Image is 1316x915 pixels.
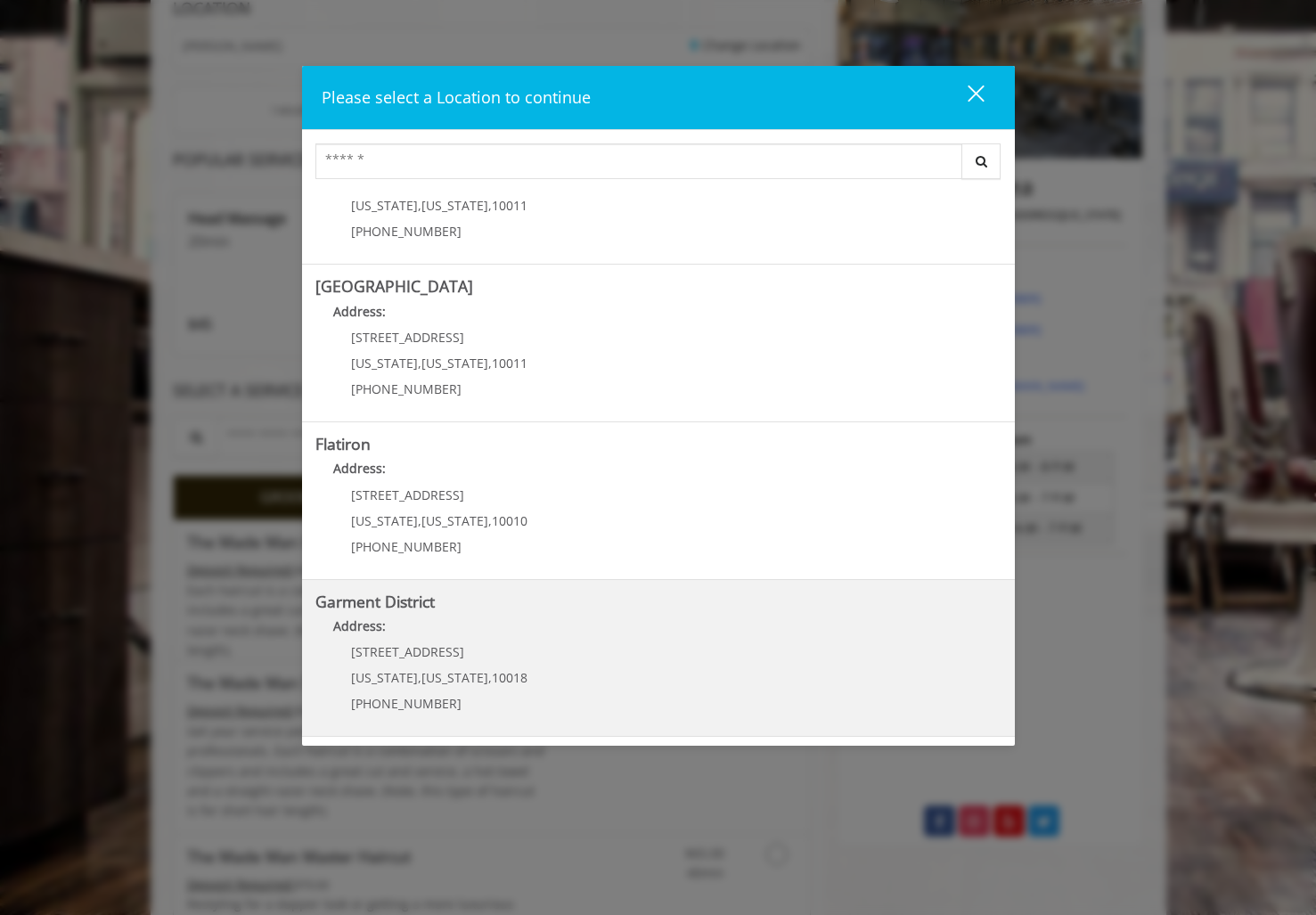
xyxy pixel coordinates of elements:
span: [US_STATE] [351,355,418,372]
span: [PHONE_NUMBER] [351,380,462,397]
b: Flatiron [315,433,371,454]
span: 10011 [492,355,527,372]
span: , [418,669,421,686]
span: [US_STATE] [351,669,418,686]
span: [PHONE_NUMBER] [351,695,462,712]
b: Address: [333,460,386,477]
span: [STREET_ADDRESS] [351,643,464,660]
b: [GEOGRAPHIC_DATA] [315,275,473,297]
span: 10018 [492,669,527,686]
span: [PHONE_NUMBER] [351,538,462,555]
span: [US_STATE] [351,512,418,529]
i: Search button [971,155,992,167]
div: close dialog [947,84,983,110]
span: Please select a Location to continue [322,86,591,108]
span: , [418,512,421,529]
span: [US_STATE] [421,355,488,372]
span: , [488,355,492,372]
button: close dialog [935,79,995,116]
span: , [488,197,492,214]
span: 10010 [492,512,527,529]
span: [US_STATE] [421,512,488,529]
span: , [488,669,492,686]
b: Address: [333,303,386,320]
b: Address: [333,617,386,634]
span: [US_STATE] [351,197,418,214]
input: Search Center [315,143,962,179]
span: [US_STATE] [421,669,488,686]
span: , [418,355,421,372]
div: Center Select [315,143,1001,188]
b: Garment District [315,591,435,612]
span: [STREET_ADDRESS] [351,486,464,503]
span: , [418,197,421,214]
span: [PHONE_NUMBER] [351,223,462,240]
span: , [488,512,492,529]
span: 10011 [492,197,527,214]
span: [US_STATE] [421,197,488,214]
span: [STREET_ADDRESS] [351,329,464,346]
